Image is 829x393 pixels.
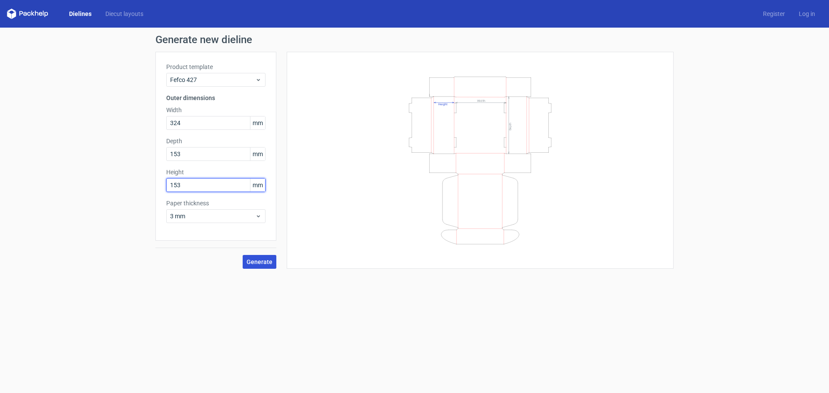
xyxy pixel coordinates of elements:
[756,9,792,18] a: Register
[170,212,255,220] span: 3 mm
[250,148,265,160] span: mm
[792,9,822,18] a: Log in
[166,106,266,114] label: Width
[250,179,265,192] span: mm
[477,98,485,102] text: Width
[62,9,98,18] a: Dielines
[247,259,272,265] span: Generate
[166,94,266,102] h3: Outer dimensions
[250,116,265,129] span: mm
[438,102,447,106] text: Height
[155,35,674,45] h1: Generate new dieline
[166,63,266,71] label: Product template
[509,122,512,130] text: Depth
[243,255,276,269] button: Generate
[166,199,266,208] label: Paper thickness
[166,137,266,145] label: Depth
[170,75,255,84] span: Fefco 427
[166,168,266,176] label: Height
[98,9,150,18] a: Diecut layouts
